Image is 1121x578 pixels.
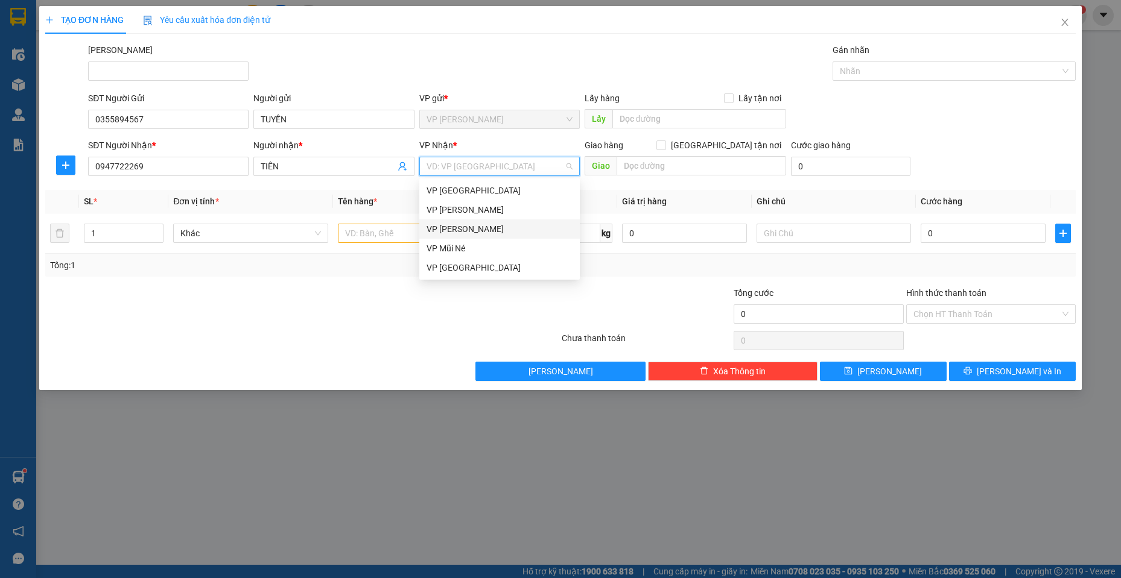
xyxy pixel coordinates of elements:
th: Ghi chú [752,190,916,213]
span: [PERSON_NAME] [529,365,593,378]
img: icon [143,16,153,25]
span: close [1060,17,1070,27]
span: VP Nhận [419,140,453,150]
div: VP [PERSON_NAME] [427,203,573,216]
input: Mã ĐH [88,61,249,81]
button: plus [56,155,75,175]
span: Tên hàng [338,196,377,206]
span: Xóa Thông tin [713,365,766,378]
span: printer [964,366,972,376]
button: deleteXóa Thông tin [648,362,818,381]
span: Lấy [585,109,612,128]
span: [PERSON_NAME] [857,365,922,378]
span: plus [1056,228,1070,238]
span: delete [700,366,708,376]
div: VP Phạm Ngũ Lão [419,200,580,219]
span: Yêu cầu xuất hóa đơn điện tử [143,15,270,25]
span: Cước hàng [921,196,962,206]
button: Close [1048,6,1082,40]
button: delete [50,224,69,243]
div: Chưa thanh toán [560,331,732,353]
span: save [844,366,853,376]
button: plus [1055,224,1071,243]
input: Ghi Chú [757,224,912,243]
span: Giá trị hàng [622,196,667,206]
input: 0 [622,224,747,243]
span: user-add [398,162,407,171]
div: Tổng: 1 [50,259,433,272]
span: SL [84,196,94,206]
div: VP [PERSON_NAME] [427,222,573,236]
div: VP gửi [419,92,580,105]
span: VP Phạm Ngũ Lão [427,110,573,128]
label: Mã ĐH [88,45,153,55]
label: Cước giao hàng [791,140,851,150]
label: Gán nhãn [833,45,869,55]
span: [PERSON_NAME] và In [977,365,1061,378]
span: Lấy tận nơi [734,92,786,105]
button: [PERSON_NAME] [475,362,645,381]
span: [GEOGRAPHIC_DATA] tận nơi [666,139,786,152]
span: Giao hàng [585,140,623,150]
div: SĐT Người Nhận [88,139,249,152]
div: VP chợ Mũi Né [419,258,580,277]
button: save[PERSON_NAME] [820,362,947,381]
div: Người gửi [253,92,414,105]
div: VP Mũi Né [419,239,580,258]
div: VP Phan Thiết [419,219,580,239]
span: Giao [585,156,617,175]
div: VP Nha Trang [419,181,580,200]
input: VD: Bàn, Ghế [338,224,493,243]
div: Người nhận [253,139,414,152]
label: Hình thức thanh toán [906,288,986,298]
div: SĐT Người Gửi [88,92,249,105]
span: Khác [180,224,321,242]
div: VP [GEOGRAPHIC_DATA] [427,184,573,197]
input: Dọc đường [617,156,787,175]
span: Lấy hàng [585,93,620,103]
div: VP [GEOGRAPHIC_DATA] [427,261,573,274]
span: Tổng cước [734,288,773,298]
span: Đơn vị tính [173,196,218,206]
input: Cước giao hàng [791,157,910,176]
div: VP Mũi Né [427,242,573,255]
span: TẠO ĐƠN HÀNG [45,15,124,25]
span: plus [45,16,54,24]
span: plus [57,160,75,170]
input: Dọc đường [612,109,787,128]
span: kg [600,224,612,243]
button: printer[PERSON_NAME] và In [949,362,1076,381]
